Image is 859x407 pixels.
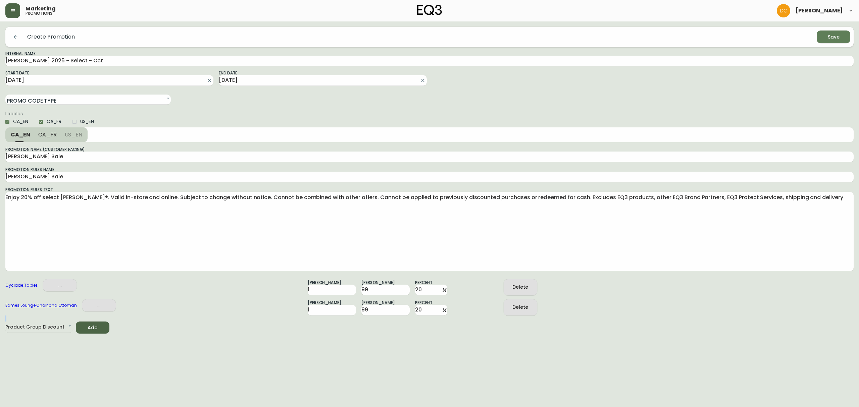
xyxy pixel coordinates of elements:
[5,111,23,116] legend: Locales
[26,6,56,11] span: Marketing
[43,279,77,292] button: ...
[504,299,537,315] button: Delete
[48,281,71,290] span: ...
[817,31,850,43] button: Save
[512,283,528,291] div: Delete
[76,322,109,334] button: Add
[5,302,77,308] a: Eames Lounge Chair and Ottoman
[504,279,537,295] button: Delete
[5,116,100,127] div: Locales
[5,322,72,333] div: Product Group Discount
[417,5,442,15] img: logo
[777,4,790,17] img: 7eb451d6983258353faa3212700b340b
[47,118,61,125] span: CA_FR
[81,324,104,332] span: Add
[13,118,28,125] span: CA_EN
[512,303,528,311] div: Delete
[82,299,116,312] button: ...
[5,282,38,288] a: Cyclade Tables
[5,194,854,269] textarea: Enjoy 20% off select [PERSON_NAME]®. Valid in-store and online. Subject to change without notice....
[88,301,110,310] span: ...
[796,8,843,13] span: [PERSON_NAME]
[11,131,30,138] span: CA_EN
[38,131,57,138] span: CA_FR
[219,75,416,86] input: mm/dd/yyyy
[80,118,94,125] span: US_EN
[5,75,203,86] input: mm/dd/yyyy
[26,11,52,15] h5: promotions
[27,34,75,40] h5: Create Promotion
